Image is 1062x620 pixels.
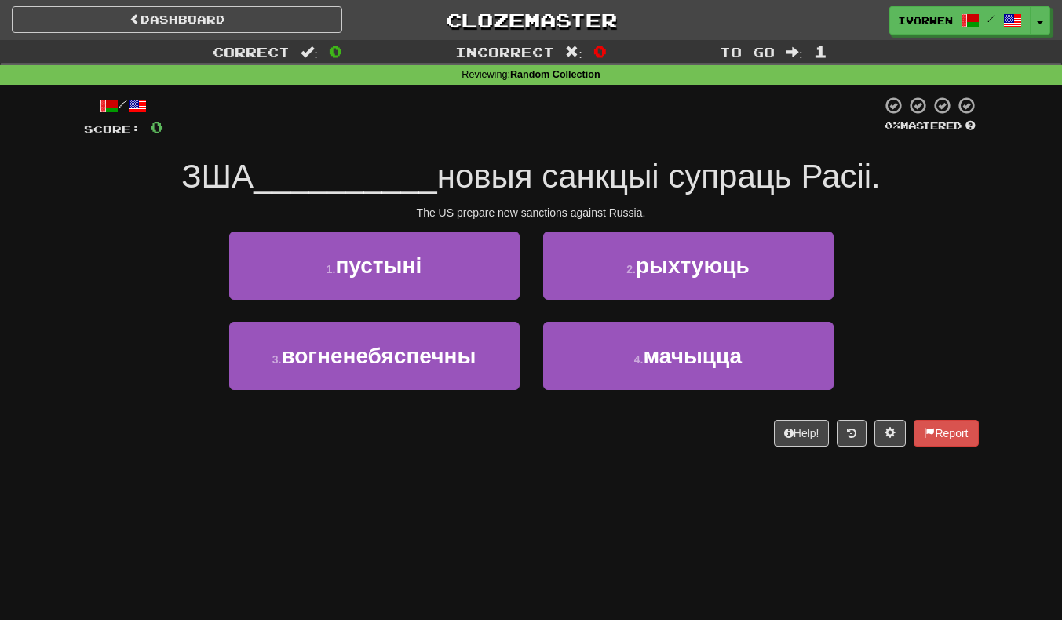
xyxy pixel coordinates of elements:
[254,158,437,195] span: __________
[814,42,827,60] span: 1
[84,122,141,136] span: Score:
[181,158,254,195] span: ЗША
[565,46,582,59] span: :
[437,158,881,195] span: новыя санкцыі супраць Расіі.
[336,253,422,278] span: пустыні
[543,322,834,390] button: 4.мачыцца
[636,253,750,278] span: рыхтуюць
[213,44,290,60] span: Correct
[301,46,318,59] span: :
[634,353,644,366] small: 4 .
[898,13,953,27] span: ivorwen
[84,205,979,221] div: The US prepare new sanctions against Russia.
[881,119,979,133] div: Mastered
[626,263,636,275] small: 2 .
[987,13,995,24] span: /
[889,6,1031,35] a: ivorwen /
[150,117,163,137] span: 0
[593,42,607,60] span: 0
[12,6,342,33] a: Dashboard
[774,420,830,447] button: Help!
[366,6,696,34] a: Clozemaster
[543,232,834,300] button: 2.рыхтуюць
[837,420,867,447] button: Round history (alt+y)
[84,96,163,115] div: /
[643,344,742,368] span: мачыцца
[329,42,342,60] span: 0
[272,353,282,366] small: 3 .
[786,46,803,59] span: :
[885,119,900,132] span: 0 %
[455,44,554,60] span: Incorrect
[510,69,600,80] strong: Random Collection
[229,322,520,390] button: 3.вогненебяспечны
[914,420,978,447] button: Report
[327,263,336,275] small: 1 .
[229,232,520,300] button: 1.пустыні
[720,44,775,60] span: To go
[281,344,476,368] span: вогненебяспечны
